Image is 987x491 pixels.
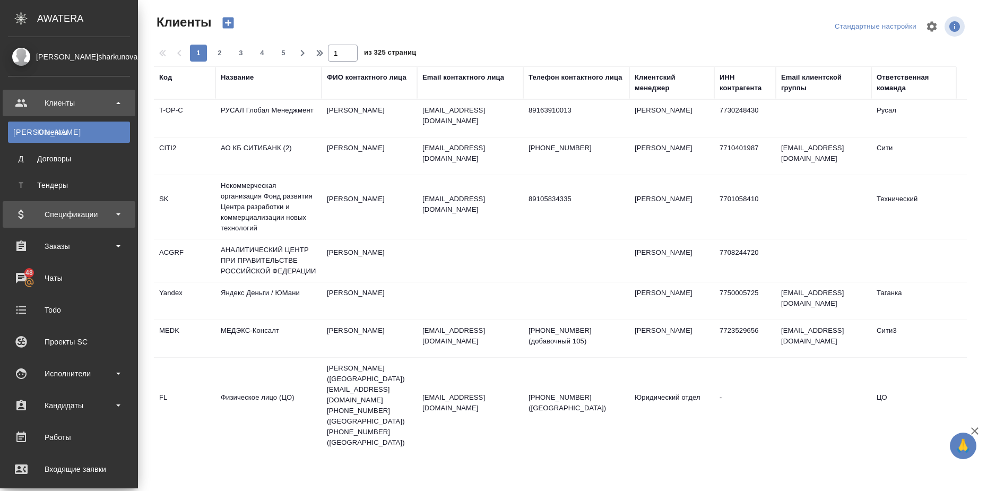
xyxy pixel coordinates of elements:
[8,302,130,318] div: Todo
[322,188,417,226] td: [PERSON_NAME]
[232,48,249,58] span: 3
[322,320,417,357] td: [PERSON_NAME]
[8,398,130,414] div: Кандидаты
[8,51,130,63] div: [PERSON_NAME]sharkunova
[529,194,624,204] p: 89105834335
[8,238,130,254] div: Заказы
[154,14,211,31] span: Клиенты
[950,433,976,459] button: 🙏
[3,424,135,451] a: Работы
[8,206,130,222] div: Спецификации
[832,19,919,35] div: split button
[529,325,624,347] p: [PHONE_NUMBER] (добавочный 105)
[529,72,622,83] div: Телефон контактного лица
[714,282,776,320] td: 7750005725
[215,137,322,175] td: АО КБ СИТИБАНК (2)
[422,392,518,414] p: [EMAIL_ADDRESS][DOMAIN_NAME]
[871,387,956,424] td: ЦО
[3,297,135,323] a: Todo
[254,48,271,58] span: 4
[714,387,776,424] td: -
[3,456,135,483] a: Входящие заявки
[322,100,417,137] td: [PERSON_NAME]
[714,137,776,175] td: 7710401987
[635,72,709,93] div: Клиентский менеджер
[8,366,130,382] div: Исполнители
[154,137,215,175] td: CITI2
[8,334,130,350] div: Проекты SC
[8,148,130,169] a: ДДоговоры
[3,329,135,355] a: Проекты SC
[8,122,130,143] a: [PERSON_NAME]Клиенты
[159,72,172,83] div: Код
[629,100,714,137] td: [PERSON_NAME]
[215,387,322,424] td: Физическое лицо (ЦО)
[3,265,135,291] a: 48Чаты
[13,153,125,164] div: Договоры
[945,16,967,37] span: Посмотреть информацию
[215,14,241,32] button: Создать
[215,100,322,137] td: РУСАЛ Глобал Менеджмент
[154,387,215,424] td: FL
[714,100,776,137] td: 7730248430
[529,105,624,116] p: 89163910013
[254,45,271,62] button: 4
[422,325,518,347] p: [EMAIL_ADDRESS][DOMAIN_NAME]
[322,242,417,279] td: [PERSON_NAME]
[19,268,39,278] span: 48
[871,320,956,357] td: Сити3
[154,242,215,279] td: ACGRF
[529,392,624,414] p: [PHONE_NUMBER] ([GEOGRAPHIC_DATA])
[629,320,714,357] td: [PERSON_NAME]
[781,72,866,93] div: Email клиентской группы
[215,239,322,282] td: АНАЛИТИЧЕСКИЙ ЦЕНТР ПРИ ПРАВИТЕЛЬСТВЕ РОССИЙСКОЙ ФЕДЕРАЦИИ
[954,435,972,457] span: 🙏
[221,72,254,83] div: Название
[8,270,130,286] div: Чаты
[422,72,504,83] div: Email контактного лица
[422,105,518,126] p: [EMAIL_ADDRESS][DOMAIN_NAME]
[714,320,776,357] td: 7723529656
[215,282,322,320] td: Яндекс Деньги / ЮМани
[364,46,416,62] span: из 325 страниц
[871,188,956,226] td: Технический
[211,48,228,58] span: 2
[629,387,714,424] td: Юридический отдел
[776,320,871,357] td: [EMAIL_ADDRESS][DOMAIN_NAME]
[275,45,292,62] button: 5
[154,188,215,226] td: SK
[629,282,714,320] td: [PERSON_NAME]
[322,358,417,453] td: [PERSON_NAME] ([GEOGRAPHIC_DATA]) [EMAIL_ADDRESS][DOMAIN_NAME] [PHONE_NUMBER] ([GEOGRAPHIC_DATA])...
[877,72,951,93] div: Ответственная команда
[422,143,518,164] p: [EMAIL_ADDRESS][DOMAIN_NAME]
[529,143,624,153] p: [PHONE_NUMBER]
[776,137,871,175] td: [EMAIL_ADDRESS][DOMAIN_NAME]
[629,188,714,226] td: [PERSON_NAME]
[154,320,215,357] td: MEDK
[327,72,406,83] div: ФИО контактного лица
[8,95,130,111] div: Клиенты
[871,137,956,175] td: Сити
[8,461,130,477] div: Входящие заявки
[8,429,130,445] div: Работы
[871,100,956,137] td: Русал
[714,242,776,279] td: 7708244720
[422,194,518,215] p: [EMAIL_ADDRESS][DOMAIN_NAME]
[720,72,770,93] div: ИНН контрагента
[154,282,215,320] td: Yandex
[154,100,215,137] td: T-OP-C
[714,188,776,226] td: 7701058410
[629,137,714,175] td: [PERSON_NAME]
[919,14,945,39] span: Настроить таблицу
[8,175,130,196] a: ТТендеры
[215,175,322,239] td: Некоммерческая организация Фонд развития Центра разработки и коммерциализации новых технологий
[275,48,292,58] span: 5
[211,45,228,62] button: 2
[871,282,956,320] td: Таганка
[215,320,322,357] td: МЕДЭКС-Консалт
[629,242,714,279] td: [PERSON_NAME]
[232,45,249,62] button: 3
[13,127,125,137] div: Клиенты
[776,282,871,320] td: [EMAIL_ADDRESS][DOMAIN_NAME]
[322,137,417,175] td: [PERSON_NAME]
